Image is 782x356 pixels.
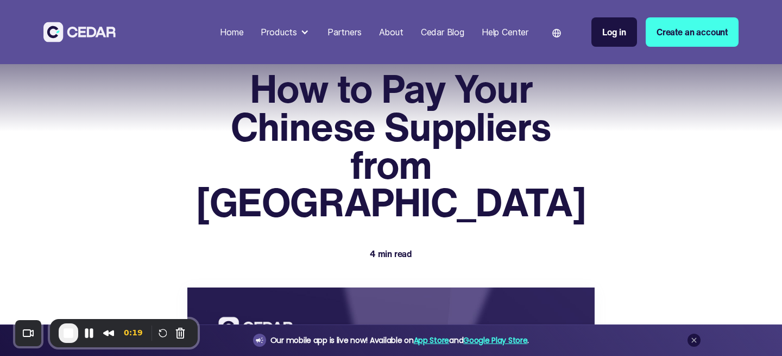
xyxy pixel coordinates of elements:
a: Log in [591,17,637,47]
div: Help Center [482,26,528,39]
a: Cedar Blog [417,20,469,44]
a: App Store [414,335,449,346]
div: Log in [602,26,626,39]
a: Partners [323,20,366,44]
div: Home [220,26,243,39]
a: Google Play Store [463,335,527,346]
img: announcement [255,336,264,345]
div: Partners [327,26,362,39]
a: Home [216,20,248,44]
div: Products [261,26,297,39]
a: About [375,20,408,44]
div: Our mobile app is live now! Available on and . [270,334,529,347]
div: Cedar Blog [421,26,464,39]
a: Help Center [477,20,533,44]
img: world icon [552,29,561,38]
div: About [379,26,403,39]
a: Create an account [646,17,739,47]
div: Products [256,21,314,43]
